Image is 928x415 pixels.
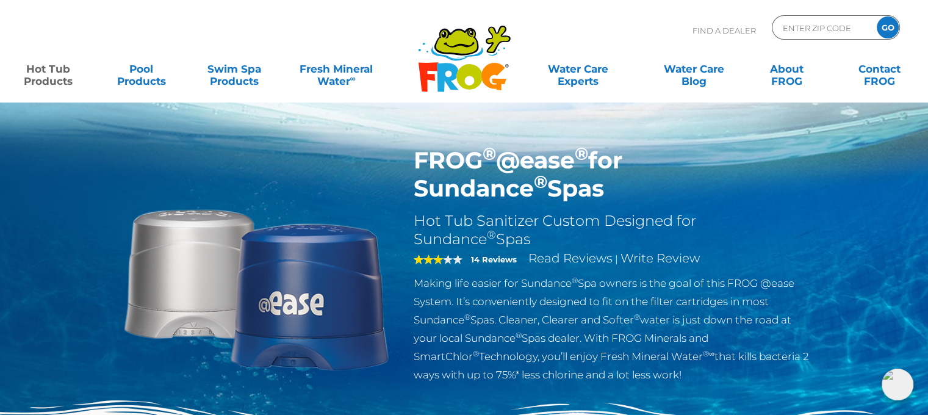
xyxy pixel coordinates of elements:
[534,171,547,192] sup: ®
[350,74,355,83] sup: ∞
[473,349,479,358] sup: ®
[615,253,618,265] span: |
[572,276,578,285] sup: ®
[519,57,637,81] a: Water CareExperts
[703,349,714,358] sup: ®∞
[516,331,522,340] sup: ®
[658,57,730,81] a: Water CareBlog
[12,57,84,81] a: Hot TubProducts
[464,312,470,322] sup: ®
[198,57,270,81] a: Swim SpaProducts
[877,16,899,38] input: GO
[291,57,381,81] a: Fresh MineralWater∞
[105,57,177,81] a: PoolProducts
[575,143,588,164] sup: ®
[414,212,812,248] h2: Hot Tub Sanitizer Custom Designed for Sundance Spas
[528,251,613,265] a: Read Reviews
[414,254,443,264] span: 3
[487,228,496,242] sup: ®
[483,143,496,164] sup: ®
[750,57,822,81] a: AboutFROG
[620,251,700,265] a: Write Review
[634,312,640,322] sup: ®
[882,369,913,400] img: openIcon
[844,57,916,81] a: ContactFROG
[414,274,812,384] p: Making life easier for Sundance Spa owners is the goal of this FROG @ease System. It’s convenient...
[471,254,517,264] strong: 14 Reviews
[414,146,812,203] h1: FROG @ease for Sundance Spas
[782,19,864,37] input: Zip Code Form
[692,15,756,46] p: Find A Dealer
